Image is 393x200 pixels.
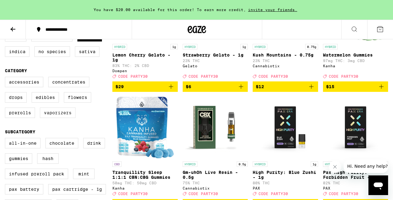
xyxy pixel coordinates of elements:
p: HYBRID [323,44,338,49]
a: Open page for Pax High Purity: Forbidden Fruit - 1g from PAX [323,97,388,199]
p: High Purity: Blue Zushi - 1g [253,170,318,180]
iframe: Message from company [344,159,388,173]
label: Hash [37,153,59,164]
label: Chocolate [45,138,78,148]
span: $15 [326,84,334,89]
label: Infused Preroll Pack [5,169,68,179]
p: Pax High Purity: Forbidden Fruit - 1g [323,170,388,180]
iframe: Button to launch messaging window [368,175,388,195]
iframe: Close message [329,161,341,173]
span: CODE PARTY30 [259,74,288,78]
p: Lemon Cherry Gelato - 1g [112,53,178,62]
label: Flowers [64,92,91,103]
p: 83% THC: 2% CBD [112,64,178,68]
img: Kanha - Tranquillity Sleep 1:1:1 CBN:CBG Gummies [116,97,174,158]
p: 0.5g [237,161,248,167]
span: CODE PARTY30 [189,192,218,196]
p: 80% THC [253,181,318,185]
p: 23% THC [183,59,248,63]
label: PAX Battery [5,184,43,194]
label: Mint [73,169,95,179]
div: Dompen [112,69,178,73]
span: $6 [186,84,191,89]
label: Indica [5,46,29,57]
div: PAX [323,186,388,190]
label: Vaporizers [40,108,76,118]
label: Prerolls [5,108,35,118]
div: PAX [253,186,318,190]
label: No Species [34,46,70,57]
p: 75% THC [183,181,248,185]
legend: Subcategory [5,129,35,134]
a: Open page for Tranquillity Sleep 1:1:1 CBN:CBG Gummies from Kanha [112,97,178,199]
label: Drink [83,138,105,148]
p: HYBRID [323,161,338,167]
label: PAX Cartridge - 1g [48,184,106,194]
a: Open page for High Purity: Blue Zushi - 1g from PAX [253,97,318,199]
span: CODE PARTY30 [329,74,358,78]
span: CODE PARTY30 [118,74,148,78]
span: CODE PARTY30 [259,192,288,196]
label: Accessories [5,77,43,87]
p: 50mg THC: 50mg CBD [112,181,178,185]
img: PAX - Pax High Purity: Forbidden Fruit - 1g [325,97,386,158]
div: Cannabiotix [253,64,318,68]
p: 0.75g [305,44,318,49]
button: Add to bag [112,81,178,92]
p: 97mg THC: 3mg CBD [323,59,388,63]
label: Gummies [5,153,32,164]
button: Add to bag [183,81,248,92]
img: PAX - High Purity: Blue Zushi - 1g [255,97,316,158]
button: Add to bag [253,81,318,92]
span: CODE PARTY30 [118,192,148,196]
span: CODE PARTY30 [329,192,358,196]
p: Watermelon Gummies [323,53,388,57]
p: HYBRID [183,161,197,167]
button: Add to bag [323,81,388,92]
span: CODE PARTY30 [189,74,218,78]
span: You have $20.00 available for this order! To earn more credit, [94,8,246,12]
p: 23% THC [253,59,318,63]
p: CBD [112,161,122,167]
p: HYBRID [112,44,127,49]
p: HYBRID [183,44,197,49]
span: invite your friends. [246,8,299,12]
label: Edibles [32,92,59,103]
a: Open page for Gm-uhOh Live Resin - 0.5g from Cannabiotix [183,97,248,199]
p: HYBRID [253,161,267,167]
img: Cannabiotix - Gm-uhOh Live Resin - 0.5g [185,97,246,158]
p: 1g [170,44,178,49]
div: Gelato [183,64,248,68]
p: Gm-uhOh Live Resin - 0.5g [183,170,248,180]
p: 1g [240,44,248,49]
span: $29 [115,84,124,89]
span: $12 [256,84,264,89]
div: Kanha [323,64,388,68]
label: Concentrates [48,77,89,87]
div: Kanha [112,186,178,190]
p: HYBRID [253,44,267,49]
p: 82% THC [323,181,388,185]
label: All-In-One [5,138,41,148]
p: Tranquillity Sleep 1:1:1 CBN:CBG Gummies [112,170,178,180]
p: Kush Mountains - 0.75g [253,53,318,57]
div: Cannabiotix [183,186,248,190]
label: Sativa [75,46,99,57]
p: 1g [311,161,318,167]
p: Strawberry Gelato - 1g [183,53,248,57]
legend: Category [5,68,27,73]
label: Drops [5,92,27,103]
